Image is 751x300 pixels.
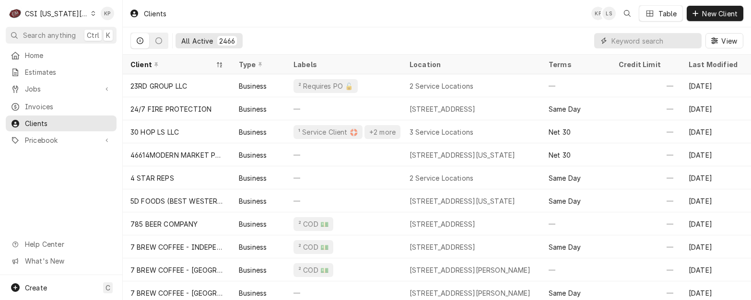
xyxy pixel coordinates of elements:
div: 785 BEER COMPANY [130,219,198,229]
div: — [611,97,681,120]
div: Net 30 [549,150,571,160]
div: ¹ Service Client 🛟 [297,127,359,137]
div: 2 Service Locations [410,173,473,183]
div: [DATE] [681,97,751,120]
div: [STREET_ADDRESS][US_STATE] [410,196,515,206]
div: — [611,74,681,97]
div: 46614MODERN MARKET POWER & LIGHT [130,150,223,160]
div: — [611,235,681,258]
div: Business [239,150,267,160]
span: Pricebook [25,135,97,145]
div: — [286,189,402,212]
div: +2 more [368,127,397,137]
button: Search anythingCtrlK [6,27,117,44]
div: CSI Kansas City's Avatar [9,7,22,20]
span: Jobs [25,84,97,94]
a: Go to Help Center [6,236,117,252]
div: — [611,143,681,166]
div: Business [239,265,267,275]
div: [STREET_ADDRESS] [410,242,476,252]
div: Type [239,59,276,69]
div: 7 BREW COFFEE - INDEPENDENCE [130,242,223,252]
div: KP [591,7,605,20]
div: [DATE] [681,74,751,97]
span: View [719,36,739,46]
span: Home [25,50,112,60]
div: Labels [293,59,394,69]
a: Go to Jobs [6,81,117,97]
div: ² COD 💵 [297,265,329,275]
div: Same Day [549,173,581,183]
div: [DATE] [681,235,751,258]
span: C [106,283,110,293]
span: Clients [25,118,112,128]
button: View [705,33,743,48]
div: Business [239,219,267,229]
div: — [541,212,611,235]
div: [DATE] [681,166,751,189]
div: Business [239,81,267,91]
div: — [541,258,611,281]
div: [STREET_ADDRESS] [410,104,476,114]
div: ² COD 💵 [297,219,329,229]
div: — [611,120,681,143]
a: Home [6,47,117,63]
div: C [9,7,22,20]
div: [STREET_ADDRESS][PERSON_NAME] [410,288,531,298]
button: Open search [620,6,635,21]
span: K [106,30,110,40]
div: Business [239,242,267,252]
div: [STREET_ADDRESS][US_STATE] [410,150,515,160]
a: Go to What's New [6,253,117,269]
div: 7 BREW COFFEE - [GEOGRAPHIC_DATA] (1) [130,265,223,275]
div: Business [239,127,267,137]
div: Credit Limit [619,59,671,69]
div: 24/7 FIRE PROTECTION [130,104,211,114]
div: All Active [181,36,213,46]
div: [DATE] [681,258,751,281]
div: KP [101,7,114,20]
span: What's New [25,256,111,266]
div: — [611,212,681,235]
div: Business [239,173,267,183]
div: — [611,258,681,281]
div: Location [410,59,533,69]
span: Invoices [25,102,112,112]
div: — [286,143,402,166]
div: — [611,166,681,189]
div: 30 HOP LS LLC [130,127,179,137]
div: [DATE] [681,212,751,235]
div: Terms [549,59,601,69]
div: Table [658,9,677,19]
div: Same Day [549,196,581,206]
div: [STREET_ADDRESS] [410,219,476,229]
div: ² Requires PO 🔓 [297,81,354,91]
input: Keyword search [611,33,697,48]
div: ² COD 💵 [297,242,329,252]
div: [DATE] [681,143,751,166]
div: 23RD GROUP LLC [130,81,187,91]
div: Same Day [549,104,581,114]
div: — [286,166,402,189]
div: 5D FOODS (BEST WESTERN PREMIER) [130,196,223,206]
div: Business [239,104,267,114]
div: 3 Service Locations [410,127,473,137]
div: LS [602,7,616,20]
span: New Client [700,9,739,19]
div: — [286,97,402,120]
div: Client [130,59,214,69]
div: — [541,74,611,97]
a: Go to Pricebook [6,132,117,148]
div: Kym Parson's Avatar [591,7,605,20]
div: [DATE] [681,189,751,212]
div: CSI [US_STATE][GEOGRAPHIC_DATA] [25,9,88,19]
div: 7 BREW COFFEE - [GEOGRAPHIC_DATA] (2) [130,288,223,298]
div: Same Day [549,288,581,298]
span: Create [25,284,47,292]
span: Estimates [25,67,112,77]
div: Same Day [549,242,581,252]
div: 4 STAR REPS [130,173,174,183]
div: [DATE] [681,120,751,143]
a: Estimates [6,64,117,80]
a: Clients [6,115,117,131]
